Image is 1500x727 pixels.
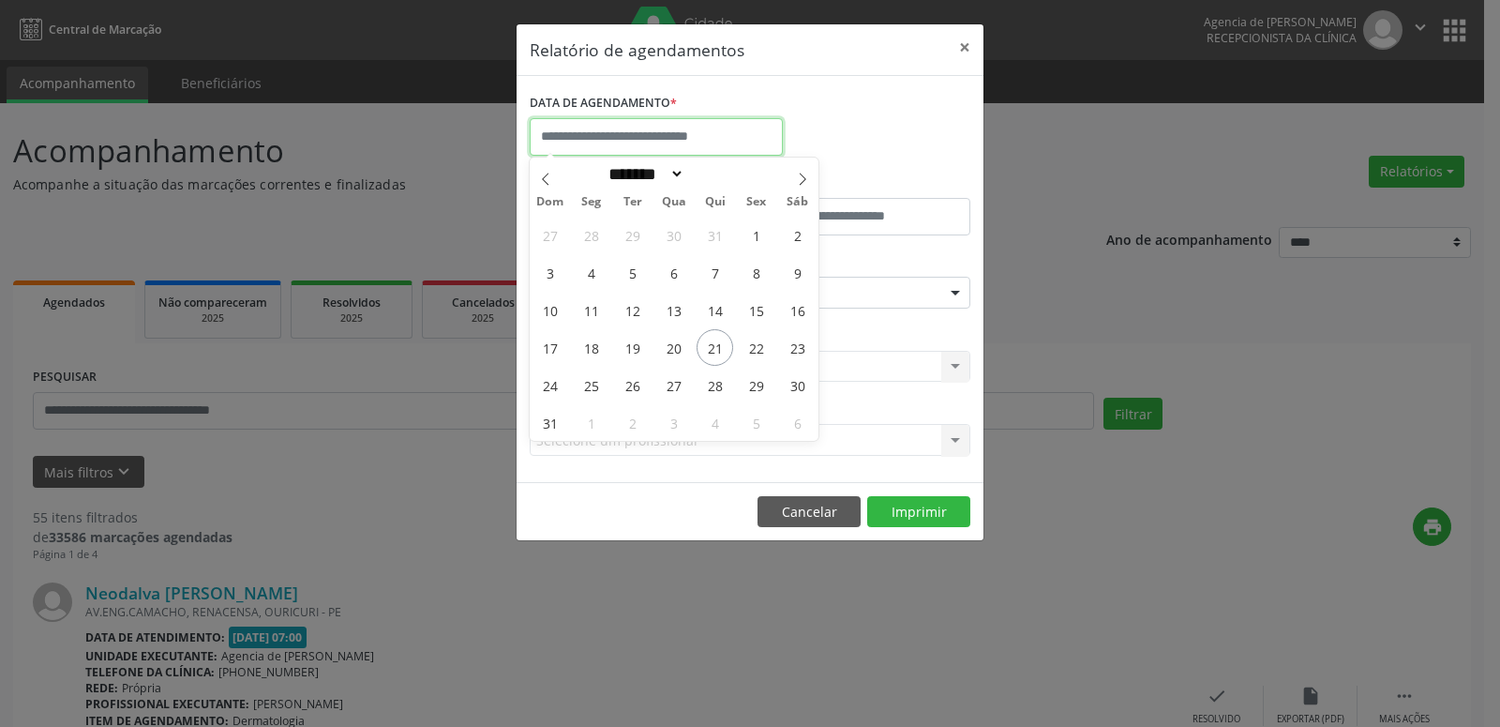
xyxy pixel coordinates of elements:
[697,254,733,291] span: Agosto 7, 2025
[738,367,774,403] span: Agosto 29, 2025
[614,329,651,366] span: Agosto 19, 2025
[779,254,816,291] span: Agosto 9, 2025
[867,496,970,528] button: Imprimir
[738,292,774,328] span: Agosto 15, 2025
[736,196,777,208] span: Sex
[532,292,568,328] span: Agosto 10, 2025
[614,404,651,441] span: Setembro 2, 2025
[757,496,861,528] button: Cancelar
[614,254,651,291] span: Agosto 5, 2025
[612,196,653,208] span: Ter
[532,329,568,366] span: Agosto 17, 2025
[755,169,970,198] label: ATÉ
[602,164,684,184] select: Month
[573,404,609,441] span: Setembro 1, 2025
[655,254,692,291] span: Agosto 6, 2025
[573,292,609,328] span: Agosto 11, 2025
[697,404,733,441] span: Setembro 4, 2025
[697,292,733,328] span: Agosto 14, 2025
[738,404,774,441] span: Setembro 5, 2025
[573,254,609,291] span: Agosto 4, 2025
[532,254,568,291] span: Agosto 3, 2025
[532,367,568,403] span: Agosto 24, 2025
[532,404,568,441] span: Agosto 31, 2025
[779,292,816,328] span: Agosto 16, 2025
[614,217,651,253] span: Julho 29, 2025
[697,329,733,366] span: Agosto 21, 2025
[779,367,816,403] span: Agosto 30, 2025
[530,196,571,208] span: Dom
[653,196,695,208] span: Qua
[655,329,692,366] span: Agosto 20, 2025
[738,217,774,253] span: Agosto 1, 2025
[779,217,816,253] span: Agosto 2, 2025
[697,217,733,253] span: Julho 31, 2025
[614,367,651,403] span: Agosto 26, 2025
[573,367,609,403] span: Agosto 25, 2025
[684,164,746,184] input: Year
[530,89,677,118] label: DATA DE AGENDAMENTO
[573,217,609,253] span: Julho 28, 2025
[655,367,692,403] span: Agosto 27, 2025
[655,404,692,441] span: Setembro 3, 2025
[532,217,568,253] span: Julho 27, 2025
[573,329,609,366] span: Agosto 18, 2025
[655,217,692,253] span: Julho 30, 2025
[697,367,733,403] span: Agosto 28, 2025
[571,196,612,208] span: Seg
[530,38,744,62] h5: Relatório de agendamentos
[777,196,818,208] span: Sáb
[655,292,692,328] span: Agosto 13, 2025
[946,24,983,70] button: Close
[695,196,736,208] span: Qui
[738,254,774,291] span: Agosto 8, 2025
[779,404,816,441] span: Setembro 6, 2025
[614,292,651,328] span: Agosto 12, 2025
[738,329,774,366] span: Agosto 22, 2025
[779,329,816,366] span: Agosto 23, 2025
